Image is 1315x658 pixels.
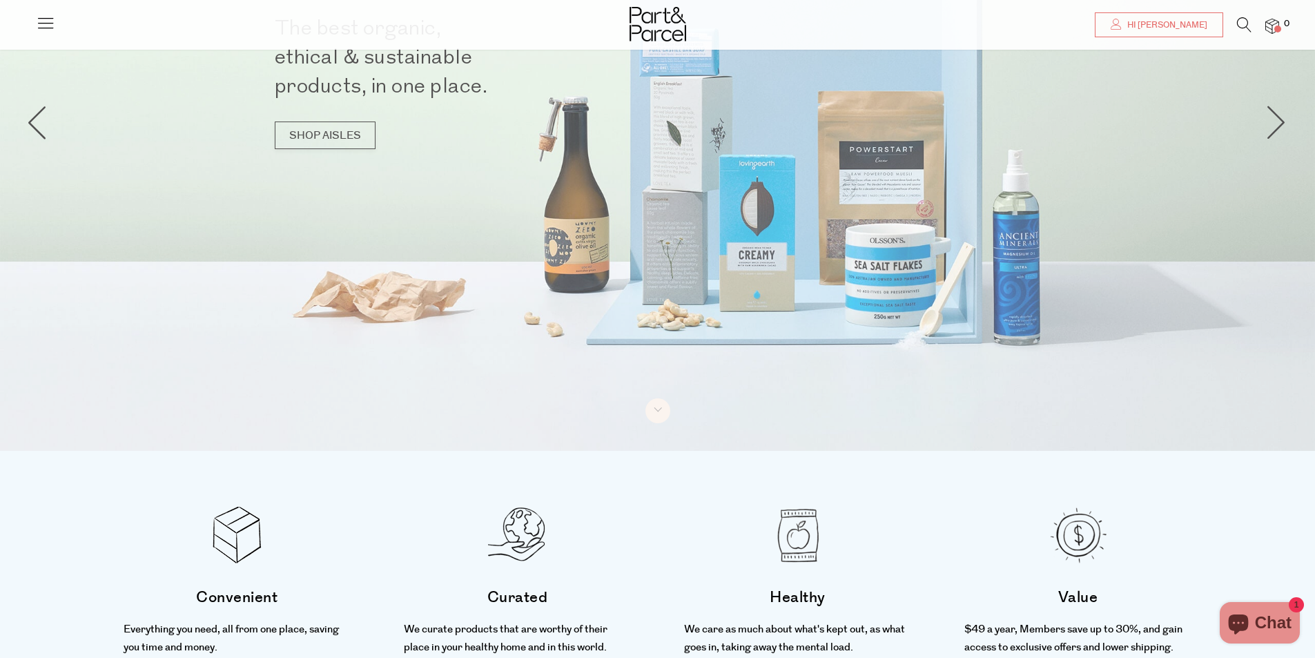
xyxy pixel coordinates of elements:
[1095,12,1223,37] a: Hi [PERSON_NAME]
[964,621,1191,656] p: $49 a year, Members save up to 30%, and gain access to exclusive offers and lower shipping.
[1216,602,1304,647] inbox-online-store-chat: Shopify online store chat
[964,585,1191,610] h4: Value
[1280,18,1293,30] span: 0
[488,506,546,564] img: part&parcel icon
[275,122,376,149] a: SHOP AISLES
[684,585,911,610] h4: Healthy
[124,621,351,656] p: Everything you need, all from one place, saving you time and money.
[208,506,266,564] img: part&parcel icon
[769,506,827,564] img: part&parcel icon
[404,621,631,656] p: We curate products that are worthy of their place in your healthy home and in this world.
[404,585,631,610] h4: Curated
[1124,19,1207,31] span: Hi [PERSON_NAME]
[1265,19,1279,33] a: 0
[630,7,686,41] img: Part&Parcel
[684,621,911,656] p: We care as much about what's kept out, as what goes in, taking away the mental load.
[275,14,663,101] h2: The best organic, ethical & sustainable products, in one place.
[124,585,351,610] h4: Convenient
[1049,506,1107,564] img: part&parcel icon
